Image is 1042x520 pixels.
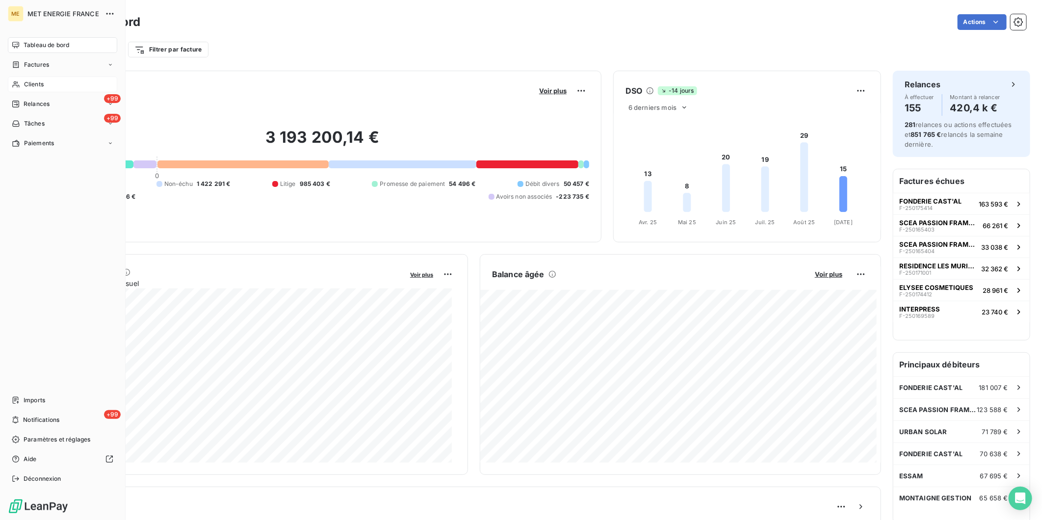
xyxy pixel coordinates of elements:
button: FONDERIE CAST'ALF-250175414163 593 € [893,193,1030,214]
span: SCEA PASSION FRAMBOISES [899,406,977,414]
span: INTERPRESS [899,305,940,313]
span: Avoirs non associés [496,192,552,201]
span: 23 740 € [982,308,1008,316]
tspan: Avr. 25 [639,219,657,226]
h6: Principaux débiteurs [893,353,1030,376]
span: FONDERIE CAST'AL [899,384,963,391]
span: F-250175414 [899,205,933,211]
h4: 155 [905,100,934,116]
button: Filtrer par facture [128,42,208,57]
span: 985 403 € [300,180,330,188]
span: MET ENERGIE FRANCE [27,10,99,18]
span: F-250174412 [899,291,932,297]
span: ESSAM [899,472,923,480]
span: À effectuer [905,94,934,100]
span: -14 jours [658,86,697,95]
span: RESIDENCE LES MURIERS [899,262,977,270]
span: Litige [280,180,296,188]
button: ELYSEE COSMETIQUESF-25017441228 961 € [893,279,1030,301]
span: MONTAIGNE GESTION [899,494,972,502]
span: Aide [24,455,37,464]
span: 6 derniers mois [628,104,677,111]
h6: Relances [905,78,940,90]
tspan: [DATE] [834,219,853,226]
span: Chiffre d'affaires mensuel [55,278,403,288]
span: relances ou actions effectuées et relancés la semaine dernière. [905,121,1012,148]
span: Promesse de paiement [380,180,445,188]
span: FONDERIE CAST'AL [899,450,963,458]
span: 123 588 € [977,406,1008,414]
h6: Balance âgée [492,268,545,280]
span: 281 [905,121,915,129]
span: 54 496 € [449,180,475,188]
span: 28 961 € [983,286,1008,294]
h4: 420,4 k € [950,100,1000,116]
span: Montant à relancer [950,94,1000,100]
h6: Factures échues [893,169,1030,193]
span: -223 735 € [556,192,590,201]
span: Voir plus [539,87,567,95]
span: Tâches [24,119,45,128]
span: F-250169589 [899,313,935,319]
span: 32 362 € [981,265,1008,273]
span: Paramètres et réglages [24,435,90,444]
span: Débit divers [525,180,560,188]
span: 67 695 € [980,472,1008,480]
tspan: Juil. 25 [755,219,775,226]
span: 33 038 € [981,243,1008,251]
span: 0 [155,172,159,180]
span: FONDERIE CAST'AL [899,197,962,205]
span: Paiements [24,139,54,148]
span: 71 789 € [982,428,1008,436]
button: SCEA PASSION FRAMBOISESF-25016540433 038 € [893,236,1030,258]
span: +99 [104,94,121,103]
span: 70 638 € [980,450,1008,458]
div: Open Intercom Messenger [1009,487,1032,510]
span: F-250165404 [899,248,935,254]
span: 50 457 € [564,180,589,188]
h6: DSO [625,85,642,97]
span: Tableau de bord [24,41,69,50]
button: Voir plus [812,270,845,279]
span: URBAN SOLAR [899,428,947,436]
span: SCEA PASSION FRAMBOISES [899,219,979,227]
span: ELYSEE COSMETIQUES [899,284,973,291]
span: Non-échu [164,180,193,188]
span: 851 765 € [911,130,941,138]
tspan: Mai 25 [678,219,696,226]
span: 181 007 € [979,384,1008,391]
h2: 3 193 200,14 € [55,128,589,157]
span: F-250165403 [899,227,935,233]
span: +99 [104,410,121,419]
button: Voir plus [407,270,436,279]
span: Imports [24,396,45,405]
span: Relances [24,100,50,108]
button: Actions [958,14,1007,30]
span: Voir plus [410,271,433,278]
button: INTERPRESSF-25016958923 740 € [893,301,1030,322]
a: Aide [8,451,117,467]
span: Déconnexion [24,474,61,483]
span: SCEA PASSION FRAMBOISES [899,240,977,248]
div: ME [8,6,24,22]
span: F-250171001 [899,270,931,276]
button: RESIDENCE LES MURIERSF-25017100132 362 € [893,258,1030,279]
span: +99 [104,114,121,123]
tspan: Août 25 [793,219,815,226]
button: SCEA PASSION FRAMBOISESF-25016540366 261 € [893,214,1030,236]
span: 66 261 € [983,222,1008,230]
tspan: Juin 25 [716,219,736,226]
span: Voir plus [815,270,842,278]
span: 1 422 291 € [197,180,231,188]
img: Logo LeanPay [8,498,69,514]
span: Notifications [23,416,59,424]
span: 163 593 € [979,200,1008,208]
button: Voir plus [536,86,570,95]
span: Clients [24,80,44,89]
span: 65 658 € [980,494,1008,502]
span: Factures [24,60,49,69]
